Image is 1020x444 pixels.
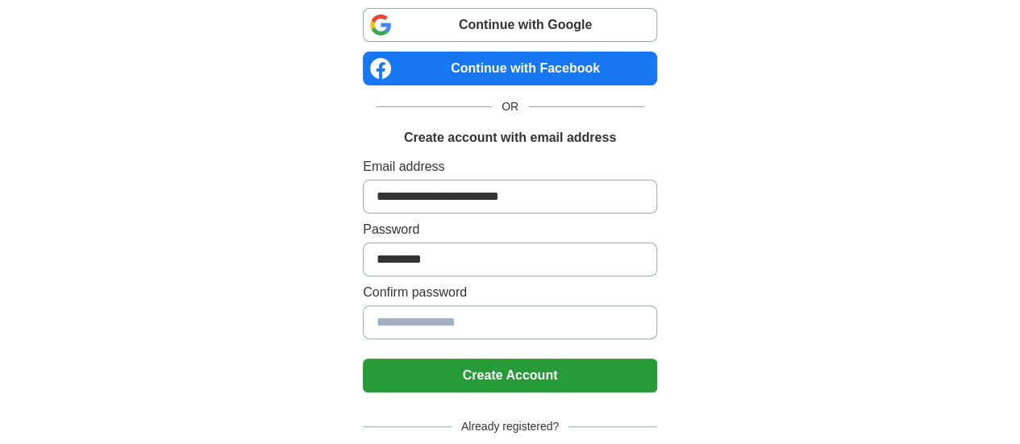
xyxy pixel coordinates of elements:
a: Continue with Google [363,8,657,42]
span: Already registered? [452,418,568,435]
h1: Create account with email address [404,128,616,147]
label: Email address [363,157,657,176]
a: Continue with Facebook [363,52,657,85]
label: Confirm password [363,283,657,302]
span: OR [492,98,528,115]
label: Password [363,220,657,239]
button: Create Account [363,359,657,392]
